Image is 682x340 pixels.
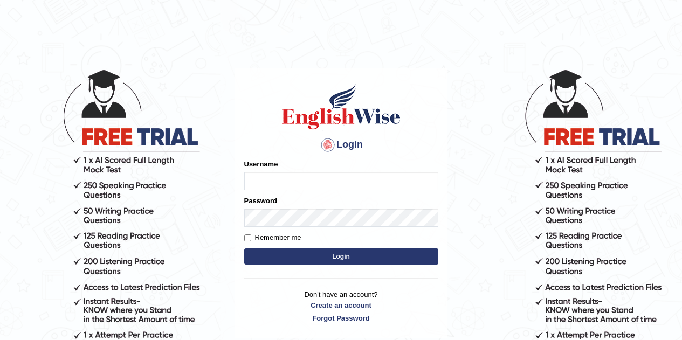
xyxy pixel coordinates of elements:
[244,289,438,323] p: Don't have an account?
[244,232,301,243] label: Remember me
[280,82,403,131] img: Logo of English Wise sign in for intelligent practice with AI
[244,234,251,241] input: Remember me
[244,159,278,169] label: Username
[244,196,277,206] label: Password
[244,136,438,154] h4: Login
[244,313,438,323] a: Forgot Password
[244,300,438,310] a: Create an account
[244,248,438,265] button: Login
